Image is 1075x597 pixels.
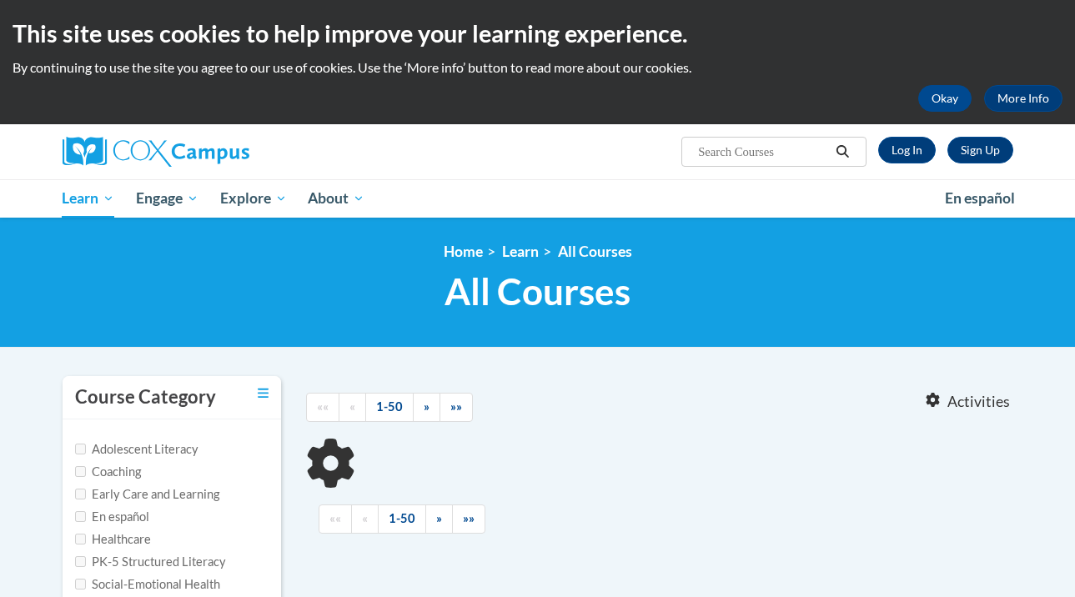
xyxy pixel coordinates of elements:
span: Learn [62,188,114,208]
input: Search Courses [696,142,830,162]
h3: Course Category [75,384,216,410]
a: End [452,504,485,534]
button: Search [830,142,855,162]
span: All Courses [445,269,630,314]
span: » [436,511,442,525]
label: Adolescent Literacy [75,440,198,459]
span: »» [450,399,462,414]
a: 1-50 [365,393,414,422]
input: Checkbox for Options [75,489,86,499]
input: Checkbox for Options [75,466,86,477]
span: « [349,399,355,414]
span: »» [463,511,475,525]
div: Main menu [50,179,1026,218]
img: Cox Campus [63,137,249,167]
p: By continuing to use the site you agree to our use of cookies. Use the ‘More info’ button to read... [13,58,1062,77]
a: 1-50 [378,504,426,534]
a: Engage [125,179,209,218]
input: Checkbox for Options [75,534,86,544]
a: Learn [52,179,126,218]
a: Previous [339,393,366,422]
a: Begining [319,504,352,534]
span: Explore [220,188,287,208]
a: Home [444,243,483,260]
a: Cox Campus [63,137,363,167]
label: Social-Emotional Health [75,575,220,594]
a: Previous [351,504,379,534]
label: PK-5 Structured Literacy [75,553,226,571]
a: About [297,179,375,218]
label: En español [75,508,149,526]
button: Okay [918,85,972,112]
span: » [424,399,429,414]
span: «« [317,399,329,414]
input: Checkbox for Options [75,556,86,567]
a: End [440,393,473,422]
a: Register [947,137,1013,163]
input: Checkbox for Options [75,511,86,522]
a: Next [413,393,440,422]
a: More Info [984,85,1062,112]
span: Engage [136,188,198,208]
span: En español [945,189,1015,207]
span: « [362,511,368,525]
a: Next [425,504,453,534]
a: Begining [306,393,339,422]
label: Healthcare [75,530,151,549]
input: Checkbox for Options [75,444,86,454]
span: Activities [947,393,1010,411]
a: Log In [878,137,936,163]
label: Early Care and Learning [75,485,219,504]
a: Toggle collapse [258,384,269,403]
a: All Courses [558,243,632,260]
h2: This site uses cookies to help improve your learning experience. [13,17,1062,50]
a: Learn [502,243,539,260]
label: Coaching [75,463,141,481]
a: En español [934,181,1026,216]
span: About [308,188,364,208]
input: Checkbox for Options [75,579,86,589]
a: Explore [209,179,298,218]
span: «« [329,511,341,525]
